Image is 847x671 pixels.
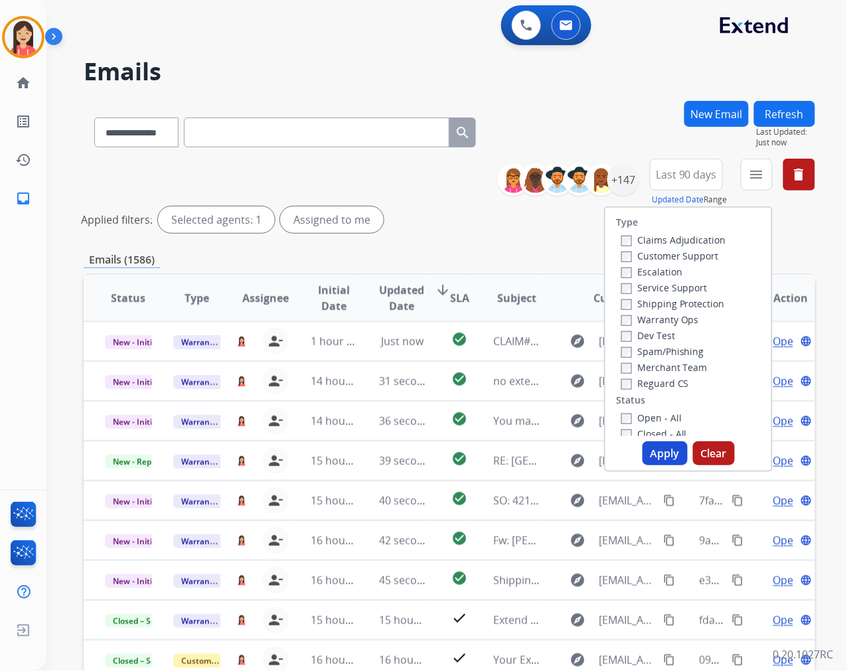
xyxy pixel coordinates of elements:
mat-icon: language [801,534,812,546]
span: Open [773,333,801,349]
h2: Emails [84,58,815,85]
span: 16 hours ago [311,533,376,548]
span: Open [773,572,801,588]
button: New Email [684,101,749,127]
mat-icon: check [451,650,467,666]
p: Emails (1586) [84,252,160,268]
span: [EMAIL_ADDRESS][DOMAIN_NAME] [599,413,656,429]
span: Assignee [242,290,289,306]
img: agent-avatar [237,495,246,505]
label: Merchant Team [621,361,708,374]
span: 1 hour ago [311,334,365,348]
label: Shipping Protection [621,297,725,310]
span: Status [111,290,145,306]
mat-icon: content_copy [732,494,744,506]
img: agent-avatar [237,455,246,465]
span: no extend warranty found [493,374,624,388]
span: Last 90 days [656,172,717,177]
button: Clear [693,441,735,465]
span: Range [653,194,728,205]
span: Customer [593,290,645,306]
label: Service Support [621,281,708,294]
span: 31 seconds ago [379,374,457,388]
label: Open - All [621,411,682,424]
mat-icon: person_remove [268,492,283,508]
mat-icon: search [455,125,471,141]
span: [EMAIL_ADDRESS][DOMAIN_NAME] [599,453,656,469]
span: 14 hours ago [311,413,376,428]
span: Fw: [PERSON_NAME] - REQUEST FOR REFUND on 5 Year Warranty [493,533,816,548]
span: Warranty Ops [173,574,242,588]
mat-icon: content_copy [663,574,675,586]
input: Service Support [621,283,632,294]
span: 36 seconds ago [379,413,457,428]
mat-icon: person_remove [268,453,283,469]
span: Open [773,612,801,628]
span: Updated Date [379,282,424,314]
span: Just now [381,334,424,348]
span: Warranty Ops [173,494,242,508]
span: [EMAIL_ADDRESS][PERSON_NAME][DOMAIN_NAME] [599,612,656,628]
label: Type [616,216,638,229]
span: [EMAIL_ADDRESS][DOMAIN_NAME] [599,572,656,588]
img: agent-avatar [237,336,246,346]
span: 15 hours ago [379,613,445,627]
input: Reguard CS [621,379,632,390]
span: You matter to us...🙌🏻 [493,413,599,428]
img: agent-avatar [237,376,246,386]
input: Customer Support [621,252,632,262]
label: Warranty Ops [621,313,699,326]
span: SLA [450,290,469,306]
span: New - Initial [105,574,167,588]
mat-icon: language [801,375,812,387]
input: Open - All [621,413,632,424]
span: New - Initial [105,415,167,429]
img: avatar [5,19,42,56]
p: Applied filters: [81,212,153,228]
mat-icon: person_remove [268,612,283,628]
span: Type [185,290,209,306]
p: 0.20.1027RC [773,647,834,663]
th: Action [747,275,815,321]
span: Open [773,453,801,469]
mat-icon: content_copy [663,534,675,546]
input: Closed - All [621,429,632,440]
span: Initial Date [311,282,357,314]
mat-icon: person_remove [268,532,283,548]
input: Escalation [621,267,632,278]
span: New - Initial [105,335,167,349]
mat-icon: history [15,152,31,168]
input: Claims Adjudication [621,236,632,246]
span: Subject [497,290,536,306]
span: Warranty Ops [173,455,242,469]
mat-icon: check_circle [451,490,467,506]
label: Status [616,394,645,407]
mat-icon: check_circle [451,570,467,586]
mat-icon: content_copy [732,574,744,586]
span: [EMAIL_ADDRESS][PERSON_NAME][DOMAIN_NAME] [599,373,656,389]
mat-icon: language [801,494,812,506]
span: 42 seconds ago [379,533,457,548]
span: Last Updated: [757,127,815,137]
button: Apply [643,441,688,465]
mat-icon: explore [570,572,586,588]
mat-icon: explore [570,612,586,628]
mat-icon: content_copy [663,654,675,666]
input: Shipping Protection [621,299,632,310]
mat-icon: person_remove [268,373,283,389]
label: Spam/Phishing [621,345,704,358]
mat-icon: list_alt [15,113,31,129]
label: Customer Support [621,250,719,262]
span: Warranty Ops [173,375,242,389]
button: Refresh [754,101,815,127]
mat-icon: person_remove [268,652,283,668]
span: Closed – Solved [105,654,179,668]
div: Selected agents: 1 [158,206,275,233]
span: Closed – Solved [105,614,179,628]
span: Open [773,492,801,508]
img: agent-avatar [237,575,246,585]
label: Escalation [621,265,682,278]
span: Shipping Protection Plan Invc# 37053172 [493,573,697,587]
span: Open [773,532,801,548]
span: 39 seconds ago [379,453,457,468]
